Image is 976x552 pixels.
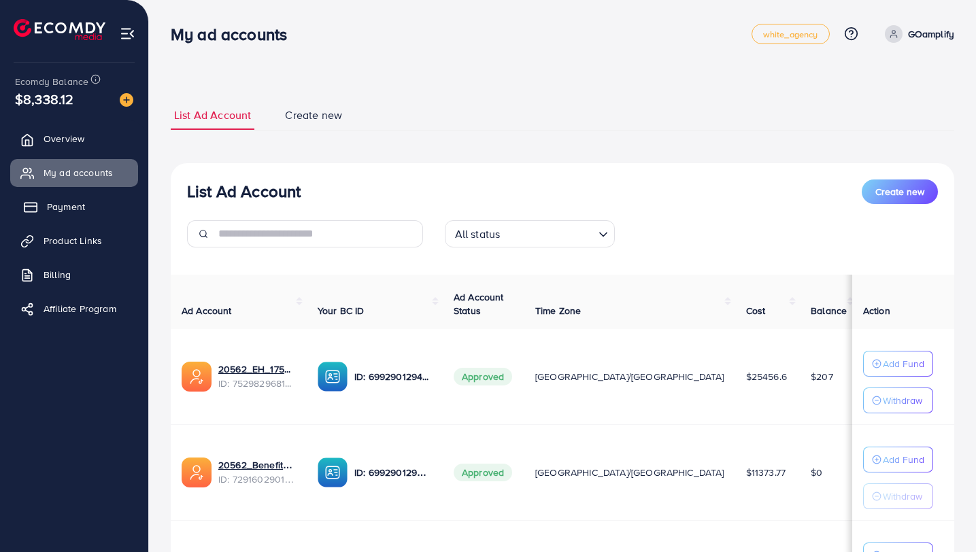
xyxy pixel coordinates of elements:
[875,185,924,199] span: Create new
[454,290,504,317] span: Ad Account Status
[883,451,924,468] p: Add Fund
[763,30,818,39] span: white_agency
[811,304,847,317] span: Balance
[883,356,924,372] p: Add Fund
[285,107,342,123] span: Create new
[354,368,432,385] p: ID: 6992901294230863873
[120,26,135,41] img: menu
[47,200,85,213] span: Payment
[535,466,724,479] span: [GEOGRAPHIC_DATA]/[GEOGRAPHIC_DATA]
[120,93,133,107] img: image
[863,483,933,509] button: Withdraw
[10,193,138,220] a: Payment
[318,304,365,317] span: Your BC ID
[863,447,933,472] button: Add Fund
[862,179,938,204] button: Create new
[454,464,512,481] span: Approved
[171,24,298,44] h3: My ad accounts
[187,182,301,201] h3: List Ad Account
[15,75,88,88] span: Ecomdy Balance
[10,295,138,322] a: Affiliate Program
[182,304,232,317] span: Ad Account
[318,362,348,392] img: ic-ba-acc.ded83a64.svg
[182,362,212,392] img: ic-ads-acc.e4c84228.svg
[10,227,138,254] a: Product Links
[44,268,71,281] span: Billing
[504,222,592,244] input: Search for option
[218,458,296,472] a: 20562_Benefit_1697708612442
[182,458,212,487] img: ic-ads-acc.e4c84228.svg
[918,491,966,542] iframe: Chat
[452,224,503,244] span: All status
[908,26,954,42] p: GOamplify
[535,304,581,317] span: Time Zone
[863,351,933,377] button: Add Fund
[811,466,822,479] span: $0
[15,89,73,109] span: $8,338.12
[863,304,890,317] span: Action
[44,302,116,315] span: Affiliate Program
[218,362,296,376] a: 20562_EH_1753175099579
[44,234,102,247] span: Product Links
[883,392,922,409] p: Withdraw
[218,377,296,390] span: ID: 7529829681823432721
[746,466,786,479] span: $11373.77
[10,159,138,186] a: My ad accounts
[14,19,105,40] img: logo
[218,458,296,486] div: <span class='underline'>20562_Benefit_1697708612442</span></br>7291602901351317505
[44,166,113,179] span: My ad accounts
[218,362,296,390] div: <span class='underline'>20562_EH_1753175099579</span></br>7529829681823432721
[174,107,251,123] span: List Ad Account
[863,387,933,413] button: Withdraw
[10,261,138,288] a: Billing
[445,220,615,247] div: Search for option
[318,458,348,487] img: ic-ba-acc.ded83a64.svg
[218,472,296,486] span: ID: 7291602901351317505
[746,304,766,317] span: Cost
[879,25,954,43] a: GOamplify
[746,370,787,383] span: $25456.6
[811,370,833,383] span: $207
[454,368,512,385] span: Approved
[883,488,922,504] p: Withdraw
[354,464,432,481] p: ID: 6992901294230863873
[752,24,830,44] a: white_agency
[535,370,724,383] span: [GEOGRAPHIC_DATA]/[GEOGRAPHIC_DATA]
[44,132,84,145] span: Overview
[10,125,138,152] a: Overview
